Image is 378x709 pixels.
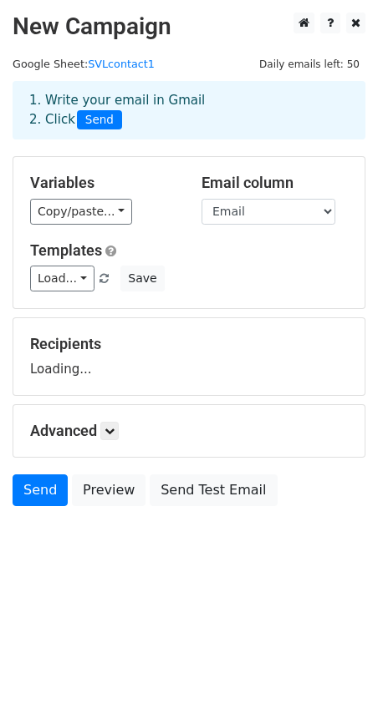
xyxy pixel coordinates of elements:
a: Copy/paste... [30,199,132,225]
a: Load... [30,266,94,291]
span: Daily emails left: 50 [253,55,365,73]
span: Send [77,110,122,130]
a: Send Test Email [150,474,277,506]
a: Templates [30,241,102,259]
div: 1. Write your email in Gmail 2. Click [17,91,361,129]
h5: Advanced [30,422,348,440]
a: Send [13,474,68,506]
h5: Recipients [30,335,348,353]
a: Preview [72,474,146,506]
a: SVLcontact1 [88,58,155,70]
small: Google Sheet: [13,58,155,70]
h5: Email column [202,174,348,192]
h2: New Campaign [13,13,365,41]
div: Loading... [30,335,348,378]
a: Daily emails left: 50 [253,58,365,70]
button: Save [120,266,164,291]
h5: Variables [30,174,176,192]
